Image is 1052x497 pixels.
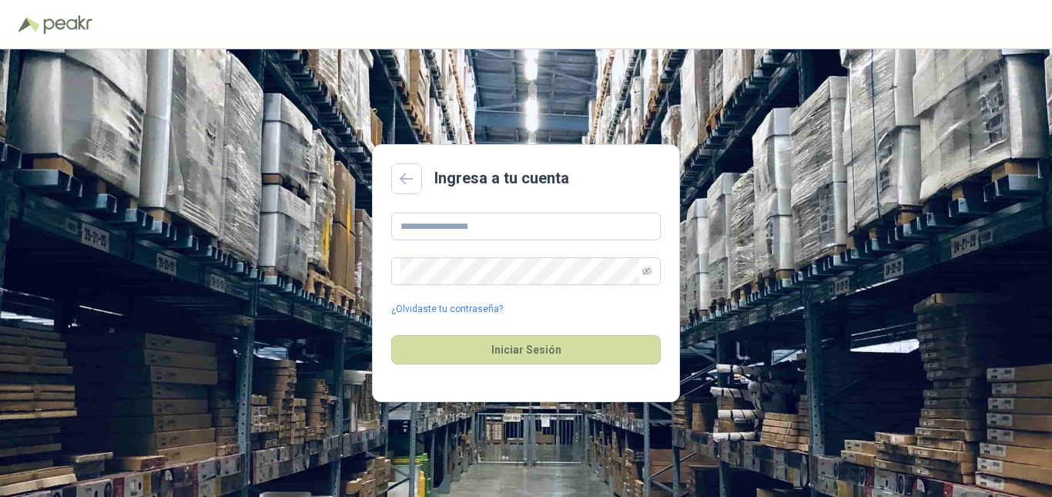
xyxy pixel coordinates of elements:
button: Iniciar Sesión [391,335,661,364]
img: Peakr [43,15,92,34]
a: ¿Olvidaste tu contraseña? [391,302,503,317]
h2: Ingresa a tu cuenta [434,166,569,190]
span: eye-invisible [642,267,652,276]
img: Logo [18,17,40,32]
